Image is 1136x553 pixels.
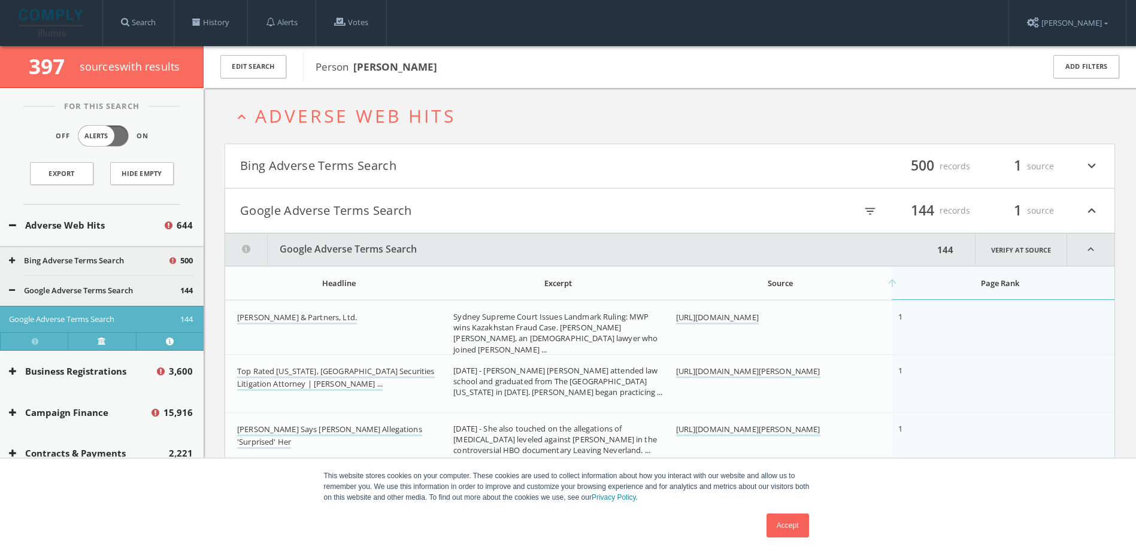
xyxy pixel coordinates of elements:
[169,446,193,460] span: 2,221
[19,9,86,37] img: illumis
[9,446,169,460] button: Contracts & Payments
[453,311,658,355] span: Sydney Supreme Court Issues Landmark Ruling: MWP wins Kazakhstan Fraud Case. [PERSON_NAME] [PERSO...
[324,470,813,503] p: This website stores cookies on your computer. These cookies are used to collect information about...
[453,365,662,397] span: [DATE] - [PERSON_NAME] [PERSON_NAME] attended law school and graduated from The [GEOGRAPHIC_DATA]...
[9,406,150,420] button: Campaign Finance
[234,106,1115,126] button: expand_lessAdverse Web Hits
[898,365,902,376] span: 1
[177,218,193,232] span: 644
[1053,55,1119,78] button: Add Filters
[29,52,75,80] span: 397
[1008,200,1027,221] span: 1
[453,423,657,489] span: [DATE] - She also touched on the allegations of [MEDICAL_DATA] leveled against [PERSON_NAME] in t...
[453,278,662,288] div: Excerpt
[864,205,877,218] i: filter_list
[898,156,970,177] div: records
[56,131,70,141] span: Off
[9,285,180,297] button: Google Adverse Terms Search
[255,104,456,128] span: Adverse Web Hits
[975,233,1067,266] a: Verify at source
[163,406,193,420] span: 15,916
[110,162,174,185] button: Hide Empty
[1067,233,1114,266] i: expand_less
[353,60,437,74] b: [PERSON_NAME]
[9,255,168,267] button: Bing Adverse Terms Search
[898,200,970,221] div: records
[1008,156,1027,177] span: 1
[225,233,934,266] button: Google Adverse Terms Search
[316,60,437,74] span: Person
[180,314,193,326] span: 144
[898,311,902,322] span: 1
[898,278,1102,288] div: Page Rank
[237,278,440,288] div: Headline
[55,101,149,113] span: For This Search
[886,277,898,289] i: arrow_upward
[9,314,180,326] button: Google Adverse Terms Search
[676,424,820,436] a: [URL][DOMAIN_NAME][PERSON_NAME]
[234,109,250,125] i: expand_less
[237,424,422,449] a: [PERSON_NAME] Says [PERSON_NAME] Allegations 'Surprised' Her
[1084,156,1099,177] i: expand_more
[68,332,135,350] a: Verify at source
[898,423,902,434] span: 1
[676,312,759,324] a: [URL][DOMAIN_NAME]
[9,364,155,378] button: Business Registrations
[592,493,636,502] a: Privacy Policy
[905,156,940,177] span: 500
[240,156,670,177] button: Bing Adverse Terms Search
[80,59,180,74] span: source s with results
[934,233,957,266] div: 144
[982,156,1054,177] div: source
[240,200,670,221] button: Google Adverse Terms Search
[905,200,940,221] span: 144
[180,255,193,267] span: 500
[137,131,149,141] span: On
[180,285,193,297] span: 144
[237,312,357,324] a: [PERSON_NAME] & Partners, Ltd.
[237,366,435,391] a: Top Rated [US_STATE], [GEOGRAPHIC_DATA] Securities Litigation Attorney | [PERSON_NAME] ...
[169,364,193,378] span: 3,600
[1084,200,1099,221] i: expand_less
[676,278,885,288] div: Source
[220,55,286,78] button: Edit Search
[676,366,820,378] a: [URL][DOMAIN_NAME][PERSON_NAME]
[9,218,163,232] button: Adverse Web Hits
[30,162,93,185] a: Export
[767,513,809,537] a: Accept
[982,200,1054,221] div: source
